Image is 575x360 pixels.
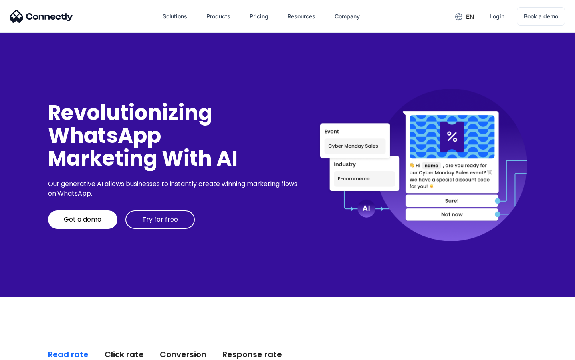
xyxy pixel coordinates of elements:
div: Company [335,11,360,22]
div: Conversion [160,349,206,360]
div: Pricing [250,11,268,22]
div: en [466,11,474,22]
div: Revolutionizing WhatsApp Marketing With AI [48,101,300,170]
div: Response rate [222,349,282,360]
div: Try for free [142,216,178,224]
div: Login [490,11,504,22]
a: Get a demo [48,210,117,229]
ul: Language list [16,346,48,357]
img: Connectly Logo [10,10,73,23]
a: Book a demo [517,7,565,26]
div: Resources [281,7,322,26]
div: Click rate [105,349,144,360]
div: Resources [287,11,315,22]
div: Products [206,11,230,22]
a: Pricing [243,7,275,26]
div: Get a demo [64,216,101,224]
div: Solutions [163,11,187,22]
aside: Language selected: English [8,346,48,357]
div: Products [200,7,237,26]
div: en [449,10,480,22]
a: Try for free [125,210,195,229]
a: Login [483,7,511,26]
div: Our generative AI allows businesses to instantly create winning marketing flows on WhatsApp. [48,179,300,198]
div: Read rate [48,349,89,360]
div: Solutions [156,7,194,26]
div: Company [328,7,366,26]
